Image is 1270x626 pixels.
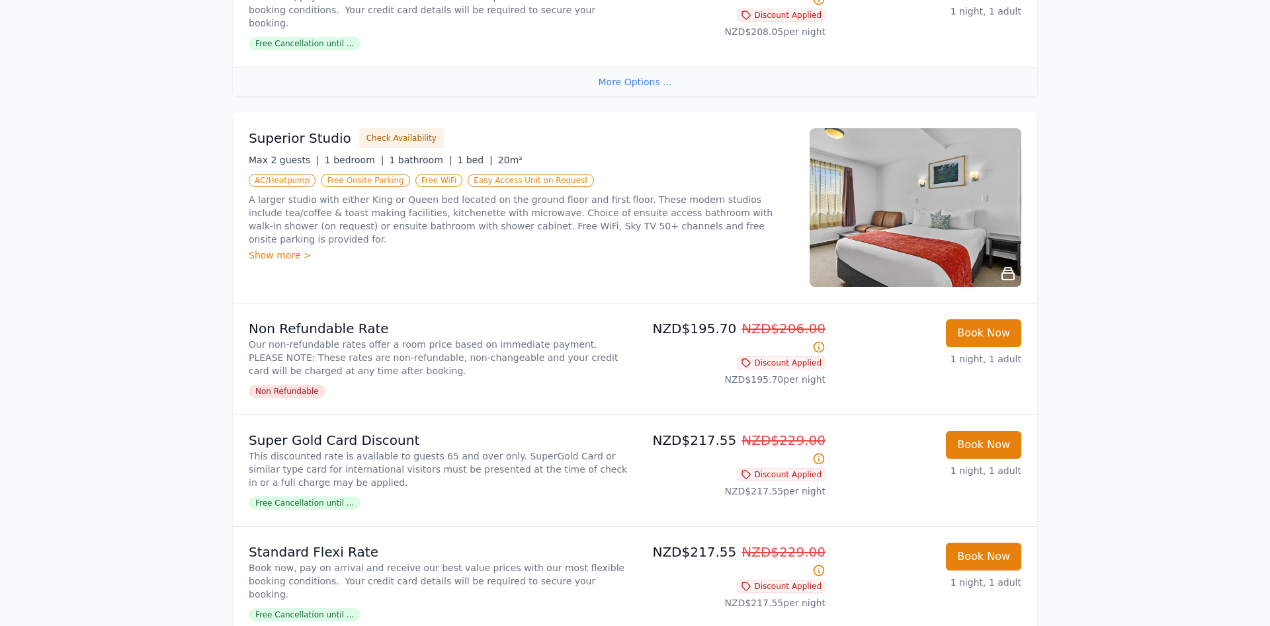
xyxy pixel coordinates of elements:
[249,496,360,510] span: Free Cancellation until ...
[946,431,1021,459] button: Book Now
[737,9,825,22] span: Discount Applied
[836,352,1021,366] p: 1 night, 1 adult
[249,319,630,338] p: Non Refundable Rate
[249,608,360,621] span: Free Cancellation until ...
[468,174,594,187] span: Easy Access Unit on Request
[249,338,630,377] p: Our non-refundable rates offer a room price based on immediate payment. PLEASE NOTE: These rates ...
[457,155,492,165] span: 1 bed |
[741,321,825,336] span: NZD$206.00
[249,155,319,165] span: Max 2 guests |
[946,319,1021,347] button: Book Now
[249,543,630,561] p: Standard Flexi Rate
[640,543,825,580] p: NZD$217.55
[415,174,463,187] span: Free WiFi
[249,561,630,601] p: Book now, pay on arrival and receive our best value prices with our most flexible booking conditi...
[249,193,794,246] p: A larger studio with either King or Queen bed located on the ground floor and first floor. These ...
[325,155,384,165] span: 1 bedroom |
[249,385,325,398] span: Non Refundable
[359,128,444,148] button: Check Availability
[737,356,825,370] span: Discount Applied
[640,431,825,468] p: NZD$217.55
[640,319,825,356] p: NZD$195.70
[249,174,316,187] span: AC/Heatpump
[946,543,1021,570] button: Book Now
[640,596,825,609] p: NZD$217.55 per night
[389,155,452,165] span: 1 bathroom |
[233,67,1037,97] div: More Options ...
[737,580,825,593] span: Discount Applied
[249,450,630,489] p: This discounted rate is available to guests 65 and over only. SuperGold Card or similar type card...
[836,576,1021,589] p: 1 night, 1 adult
[249,431,630,450] p: Super Gold Card Discount
[321,174,409,187] span: Free Onsite Parking
[737,468,825,481] span: Discount Applied
[498,155,523,165] span: 20m²
[640,373,825,386] p: NZD$195.70 per night
[741,544,825,560] span: NZD$229.00
[836,464,1021,477] p: 1 night, 1 adult
[249,37,360,50] span: Free Cancellation until ...
[249,129,351,147] h3: Superior Studio
[249,249,794,262] div: Show more >
[640,485,825,498] p: NZD$217.55 per night
[741,432,825,448] span: NZD$229.00
[640,25,825,38] p: NZD$208.05 per night
[836,5,1021,18] p: 1 night, 1 adult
